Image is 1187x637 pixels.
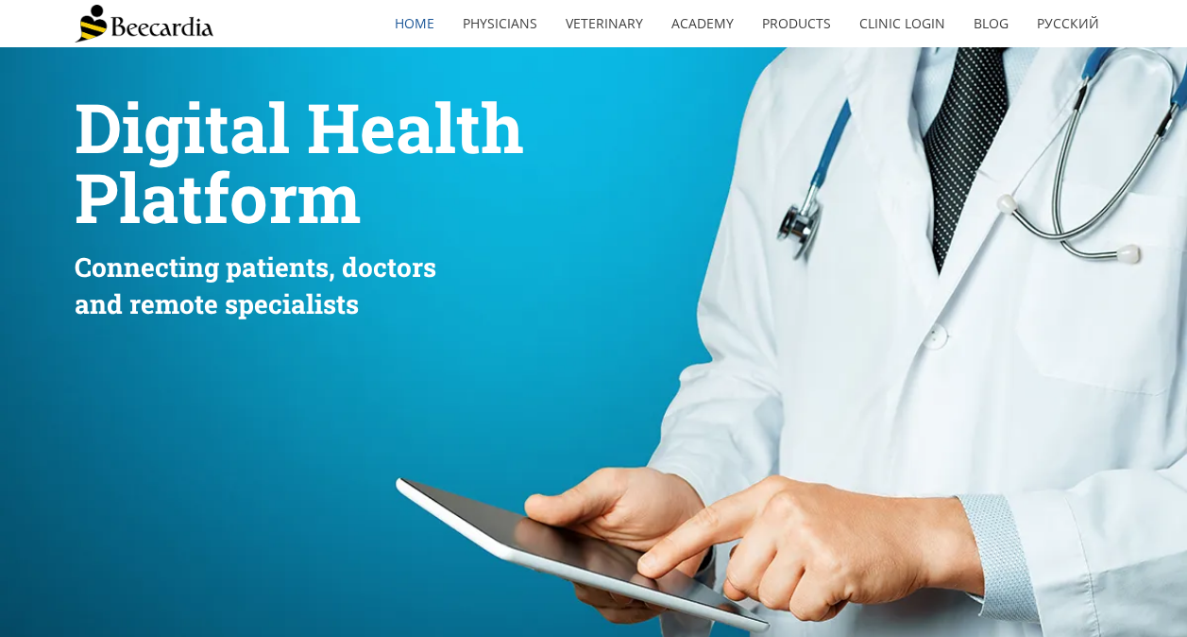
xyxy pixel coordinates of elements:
[1023,2,1113,45] a: Русский
[449,2,551,45] a: Physicians
[75,286,359,321] span: and remote specialists
[75,250,436,284] span: Connecting patients, doctors
[75,152,361,242] span: Platform
[75,82,524,172] span: Digital Health
[551,2,657,45] a: Veterinary
[75,5,213,43] img: Beecardia
[845,2,959,45] a: Clinic Login
[657,2,748,45] a: Academy
[748,2,845,45] a: Products
[381,2,449,45] a: home
[959,2,1023,45] a: Blog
